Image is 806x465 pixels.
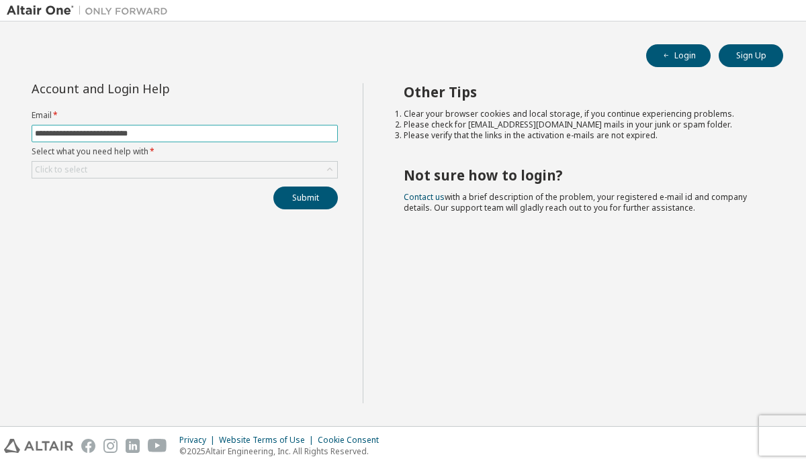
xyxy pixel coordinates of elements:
[219,435,318,446] div: Website Terms of Use
[126,439,140,453] img: linkedin.svg
[148,439,167,453] img: youtube.svg
[404,83,760,101] h2: Other Tips
[4,439,73,453] img: altair_logo.svg
[719,44,783,67] button: Sign Up
[404,166,760,184] h2: Not sure how to login?
[404,130,760,141] li: Please verify that the links in the activation e-mails are not expired.
[404,119,760,130] li: Please check for [EMAIL_ADDRESS][DOMAIN_NAME] mails in your junk or spam folder.
[32,83,277,94] div: Account and Login Help
[646,44,711,67] button: Login
[7,4,175,17] img: Altair One
[35,164,87,175] div: Click to select
[404,191,747,213] span: with a brief description of the problem, your registered e-mail id and company details. Our suppo...
[32,146,338,157] label: Select what you need help with
[32,110,338,121] label: Email
[404,191,445,203] a: Contact us
[318,435,387,446] div: Cookie Consent
[179,435,219,446] div: Privacy
[404,109,760,119] li: Clear your browser cookies and local storage, if you continue experiencing problems.
[32,162,337,178] div: Click to select
[273,187,338,209] button: Submit
[179,446,387,457] p: © 2025 Altair Engineering, Inc. All Rights Reserved.
[103,439,118,453] img: instagram.svg
[81,439,95,453] img: facebook.svg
